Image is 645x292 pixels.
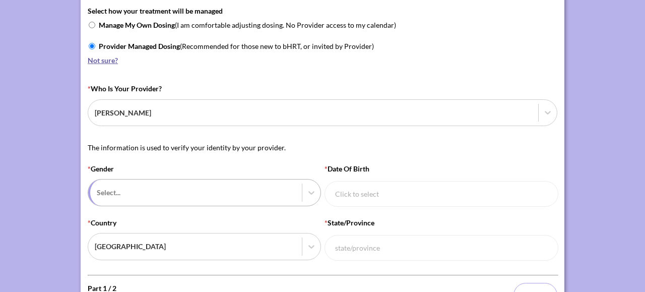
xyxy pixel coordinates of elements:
span: (I am comfortable adjusting dosing. No Provider access to my calendar) [99,20,396,30]
input: *GenderSelect... [97,187,98,198]
h4: Select how your treatment will be managed [88,6,557,16]
label: State/Province [325,218,559,252]
input: Manage My Own Dosing(I am comfortable adjusting dosing. No Provider access to my calendar) [89,22,95,28]
a: Not sure? [88,55,557,66]
input: *State/Province [325,235,559,261]
label: who is your provider? [88,84,557,126]
strong: Manage My Own Dosing [99,21,175,29]
label: Date of Birth [325,164,558,214]
label: Country [88,218,321,260]
input: Provider Managed Dosing(Recommended for those new to bHRT, or invited by Provider) [89,43,95,49]
input: *Country[GEOGRAPHIC_DATA] [95,241,96,252]
strong: Provider Managed Dosing [99,42,180,50]
label: Gender [88,164,321,206]
input: *Date of Birth [325,181,559,207]
p: The information is used to verify your identity by your provider. [88,142,557,153]
span: (Recommended for those new to bHRT, or invited by Provider) [99,41,374,51]
input: *who is your provider?[PERSON_NAME] [95,107,96,118]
